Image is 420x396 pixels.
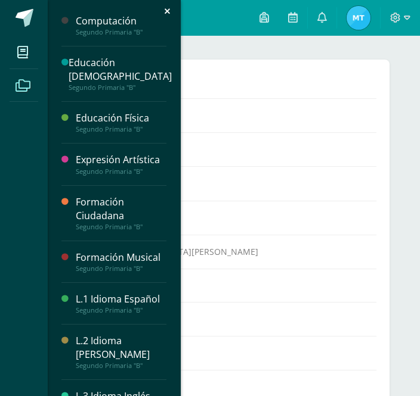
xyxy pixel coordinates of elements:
[76,223,166,231] div: Segundo Primaria "B"
[76,125,166,133] div: Segundo Primaria "B"
[76,14,166,36] a: ComputaciónSegundo Primaria "B"
[76,153,166,167] div: Expresión Artística
[76,153,166,175] a: Expresión ArtísticaSegundo Primaria "B"
[69,56,172,83] div: Educación [DEMOGRAPHIC_DATA]
[76,251,166,273] a: Formación MusicalSegundo Primaria "B"
[76,111,166,125] div: Educación Física
[76,361,166,370] div: Segundo Primaria "B"
[76,195,166,223] div: Formación Ciudadana
[76,28,166,36] div: Segundo Primaria "B"
[76,334,166,361] div: L.2 Idioma [PERSON_NAME]
[69,56,172,92] a: Educación [DEMOGRAPHIC_DATA]Segundo Primaria "B"
[69,83,172,92] div: Segundo Primaria "B"
[76,251,166,264] div: Formación Musical
[76,292,166,306] div: L.1 Idioma Español
[76,292,166,314] a: L.1 Idioma EspañolSegundo Primaria "B"
[76,14,166,28] div: Computación
[76,306,166,314] div: Segundo Primaria "B"
[76,264,166,273] div: Segundo Primaria "B"
[76,195,166,231] a: Formación CiudadanaSegundo Primaria "B"
[76,111,166,133] a: Educación FísicaSegundo Primaria "B"
[76,167,166,176] div: Segundo Primaria "B"
[76,334,166,370] a: L.2 Idioma [PERSON_NAME]Segundo Primaria "B"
